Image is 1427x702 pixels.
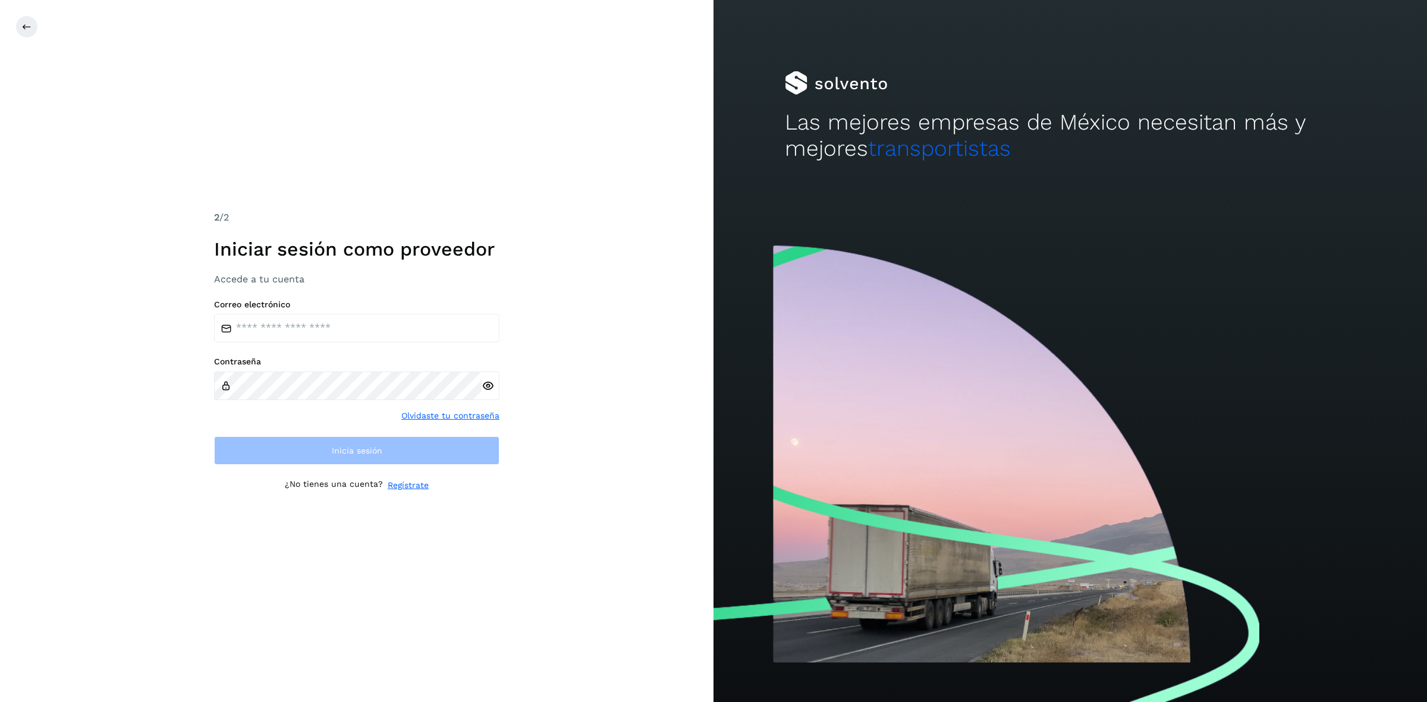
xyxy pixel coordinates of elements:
[214,210,499,225] div: /2
[401,410,499,422] a: Olvidaste tu contraseña
[868,136,1011,161] span: transportistas
[388,479,429,492] a: Regístrate
[214,436,499,465] button: Inicia sesión
[214,238,499,260] h1: Iniciar sesión como proveedor
[332,446,382,455] span: Inicia sesión
[214,300,499,310] label: Correo electrónico
[785,109,1356,162] h2: Las mejores empresas de México necesitan más y mejores
[214,212,219,223] span: 2
[285,479,383,492] p: ¿No tienes una cuenta?
[214,273,499,285] h3: Accede a tu cuenta
[214,357,499,367] label: Contraseña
